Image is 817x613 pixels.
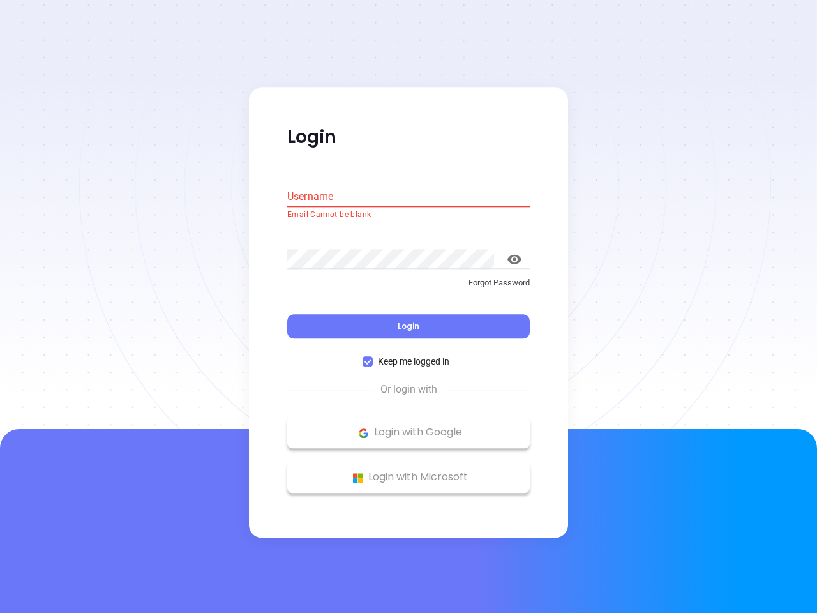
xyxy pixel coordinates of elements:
span: Login [398,321,419,332]
button: Microsoft Logo Login with Microsoft [287,462,530,494]
a: Forgot Password [287,276,530,299]
p: Login with Google [294,423,523,443]
p: Login with Microsoft [294,468,523,487]
span: Keep me logged in [373,355,454,369]
button: Login [287,315,530,339]
button: Google Logo Login with Google [287,417,530,449]
img: Microsoft Logo [350,470,366,486]
p: Forgot Password [287,276,530,289]
p: Email Cannot be blank [287,209,530,222]
img: Google Logo [356,425,371,441]
span: Or login with [374,382,444,398]
p: Login [287,126,530,149]
button: toggle password visibility [499,244,530,275]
